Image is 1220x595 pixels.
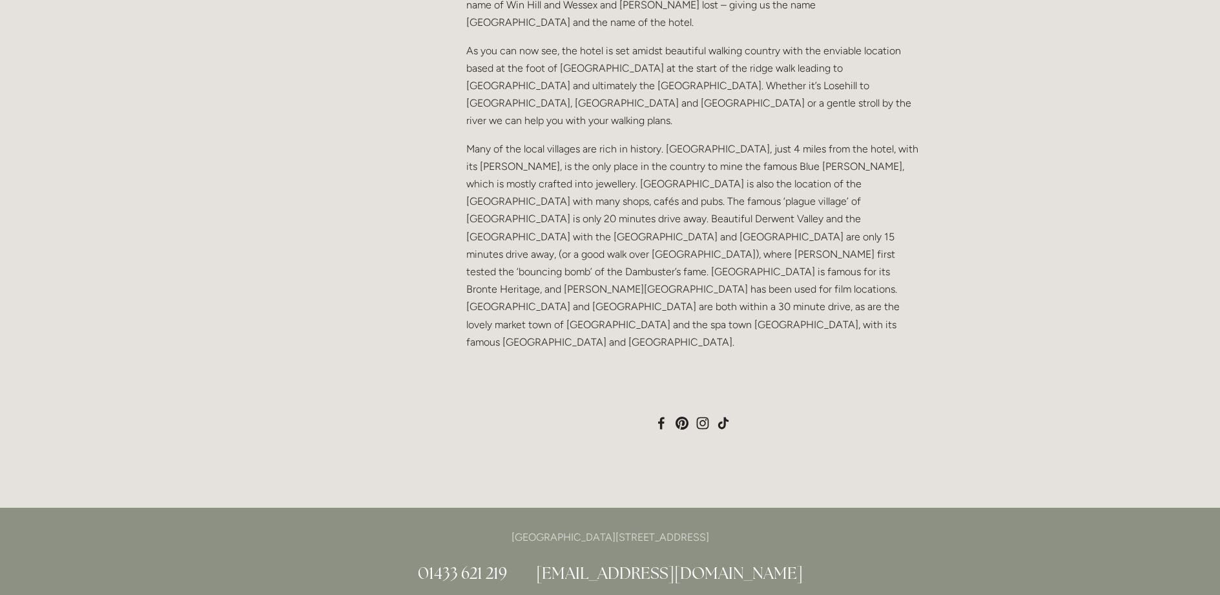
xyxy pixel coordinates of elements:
p: Many of the local villages are rich in history. [GEOGRAPHIC_DATA], just 4 miles from the hotel, w... [466,140,919,351]
a: [EMAIL_ADDRESS][DOMAIN_NAME] [536,563,803,583]
a: Pinterest [676,417,688,430]
p: As you can now see, the hotel is set amidst beautiful walking country with the enviable location ... [466,42,919,130]
a: Instagram [696,417,709,430]
p: [GEOGRAPHIC_DATA][STREET_ADDRESS] [302,528,919,546]
a: TikTok [717,417,730,430]
a: Losehill House Hotel & Spa [655,417,668,430]
a: 01433 621 219 [418,563,507,583]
